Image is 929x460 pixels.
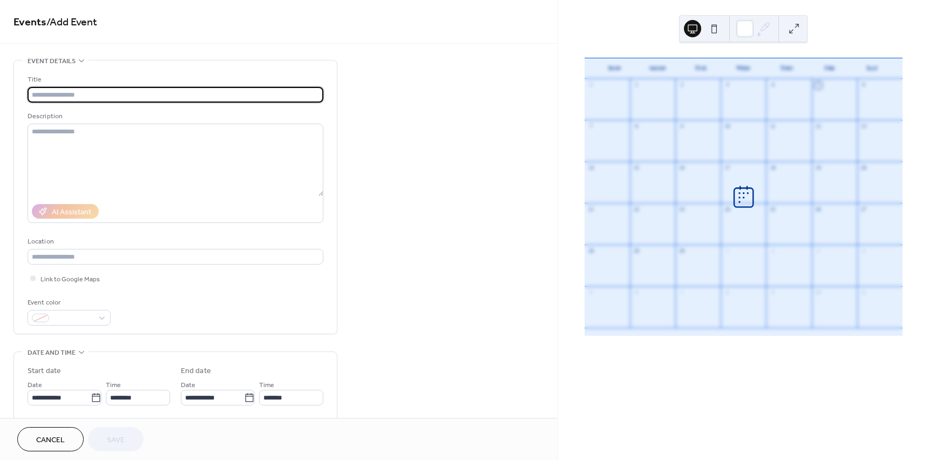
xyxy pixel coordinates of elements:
[633,247,640,255] div: 29
[587,289,595,296] div: 5
[724,165,731,172] div: 17
[724,289,731,296] div: 8
[815,206,822,213] div: 26
[765,58,808,79] div: Thu
[860,289,867,296] div: 11
[815,165,822,172] div: 19
[724,206,731,213] div: 24
[678,123,686,131] div: 9
[678,289,686,296] div: 7
[28,56,76,67] span: Event details
[28,297,109,308] div: Event color
[678,206,686,213] div: 23
[769,82,777,89] div: 4
[633,123,640,131] div: 8
[724,82,731,89] div: 3
[633,206,640,213] div: 22
[815,247,822,255] div: 3
[808,58,851,79] div: Fri
[28,111,321,122] div: Description
[815,123,822,131] div: 12
[851,58,894,79] div: Sat
[28,347,76,358] span: Date and time
[769,289,777,296] div: 9
[181,366,211,377] div: End date
[587,165,595,172] div: 14
[28,380,42,391] span: Date
[593,58,636,79] div: Sun
[769,165,777,172] div: 18
[724,247,731,255] div: 1
[28,366,61,377] div: Start date
[633,82,640,89] div: 1
[36,435,65,446] span: Cancel
[587,206,595,213] div: 21
[40,274,100,285] span: Link to Google Maps
[636,58,679,79] div: Mon
[13,12,46,33] a: Events
[724,123,731,131] div: 10
[259,380,274,391] span: Time
[587,123,595,131] div: 7
[181,380,195,391] span: Date
[678,165,686,172] div: 16
[769,123,777,131] div: 11
[678,247,686,255] div: 30
[587,247,595,255] div: 28
[860,123,867,131] div: 13
[679,58,722,79] div: Tue
[860,247,867,255] div: 4
[860,206,867,213] div: 27
[860,165,867,172] div: 20
[106,380,121,391] span: Time
[769,206,777,213] div: 25
[815,289,822,296] div: 10
[678,82,686,89] div: 2
[633,289,640,296] div: 6
[722,58,765,79] div: Wed
[815,82,822,89] div: 5
[46,12,97,33] span: / Add Event
[587,82,595,89] div: 31
[769,247,777,255] div: 2
[28,236,321,247] div: Location
[633,165,640,172] div: 15
[17,427,84,451] button: Cancel
[28,74,321,85] div: Title
[860,82,867,89] div: 6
